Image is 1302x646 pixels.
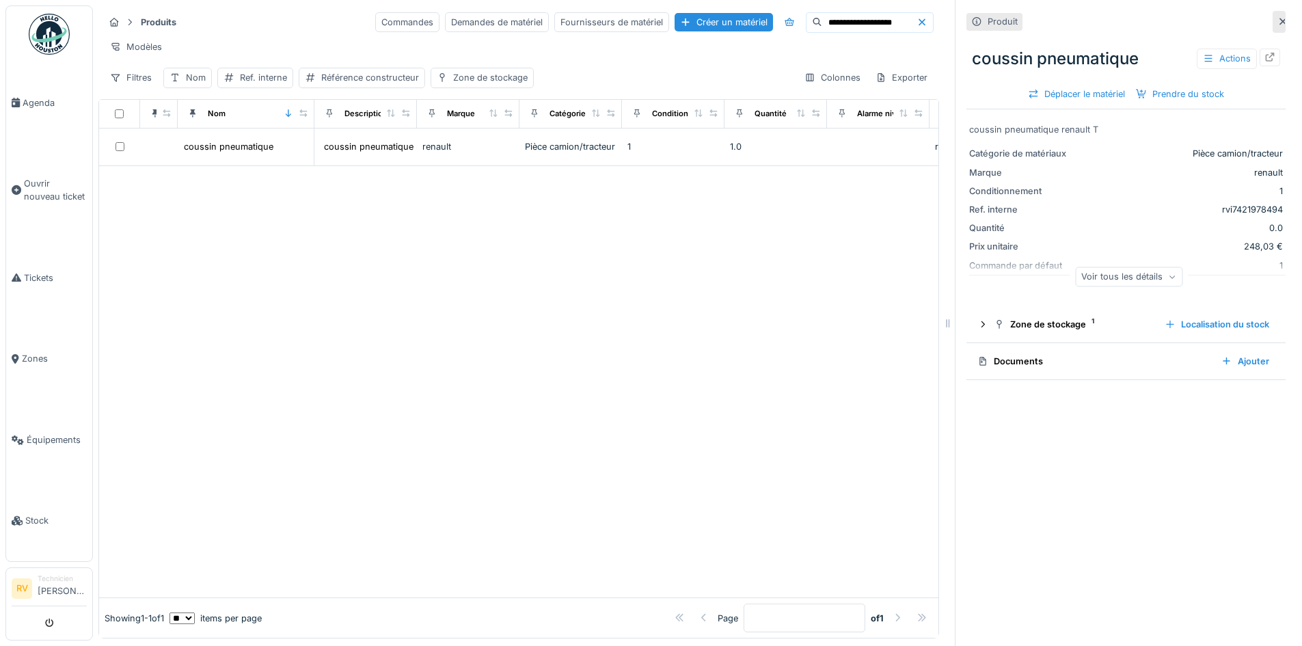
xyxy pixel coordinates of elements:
[627,140,719,153] div: 1
[994,318,1154,331] div: Zone de stockage
[675,13,773,31] div: Créer un matériel
[730,140,822,153] div: 1.0
[1197,49,1257,68] div: Actions
[321,71,419,84] div: Référence constructeur
[104,68,158,88] div: Filtres
[27,433,87,446] span: Équipements
[12,578,32,599] li: RV
[1130,85,1230,103] div: Prendre du stock
[6,319,92,400] a: Zones
[6,144,92,238] a: Ouvrir nouveau ticket
[969,221,1072,234] div: Quantité
[1077,221,1283,234] div: 0.0
[755,108,787,120] div: Quantité
[969,185,1072,198] div: Conditionnement
[935,140,1027,153] div: rvi7421978494
[375,12,439,32] div: Commandes
[966,41,1286,77] div: coussin pneumatique
[550,108,586,120] div: Catégorie
[718,612,738,625] div: Page
[6,481,92,562] a: Stock
[1022,85,1130,103] div: Déplacer le matériel
[23,96,87,109] span: Agenda
[969,123,1283,136] div: coussin pneumatique renault T
[652,108,717,120] div: Conditionnement
[857,108,925,120] div: Alarme niveau bas
[24,177,87,203] span: Ouvrir nouveau ticket
[969,166,1072,179] div: Marque
[105,612,164,625] div: Showing 1 - 1 of 1
[1077,166,1283,179] div: renault
[25,514,87,527] span: Stock
[447,108,475,120] div: Marque
[988,15,1018,28] div: Produit
[344,108,388,120] div: Description
[169,612,262,625] div: items per page
[324,140,453,153] div: coussin pneumatique renault T
[6,237,92,319] a: Tickets
[240,71,287,84] div: Ref. interne
[969,240,1072,253] div: Prix unitaire
[1077,240,1283,253] div: 248,03 €
[135,16,182,29] strong: Produits
[869,68,934,88] div: Exporter
[422,140,514,153] div: renault
[38,574,87,584] div: Technicien
[38,574,87,603] li: [PERSON_NAME]
[972,349,1280,374] summary: DocumentsAjouter
[29,14,70,55] img: Badge_color-CXgf-gQk.svg
[1077,203,1283,216] div: rvi7421978494
[1077,185,1283,198] div: 1
[871,612,884,625] strong: of 1
[1159,315,1275,334] div: Localisation du stock
[977,355,1210,368] div: Documents
[972,312,1280,337] summary: Zone de stockage1Localisation du stock
[186,71,206,84] div: Nom
[184,140,273,153] div: coussin pneumatique
[6,62,92,144] a: Agenda
[12,574,87,606] a: RV Technicien[PERSON_NAME]
[6,399,92,481] a: Équipements
[453,71,528,84] div: Zone de stockage
[1075,267,1182,286] div: Voir tous les détails
[208,108,226,120] div: Nom
[1216,352,1275,371] div: Ajouter
[554,12,669,32] div: Fournisseurs de matériel
[104,37,168,57] div: Modèles
[969,203,1072,216] div: Ref. interne
[24,271,87,284] span: Tickets
[525,140,616,153] div: Pièce camion/tracteur
[22,352,87,365] span: Zones
[969,147,1072,160] div: Catégorie de matériaux
[1077,147,1283,160] div: Pièce camion/tracteur
[798,68,867,88] div: Colonnes
[445,12,549,32] div: Demandes de matériel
